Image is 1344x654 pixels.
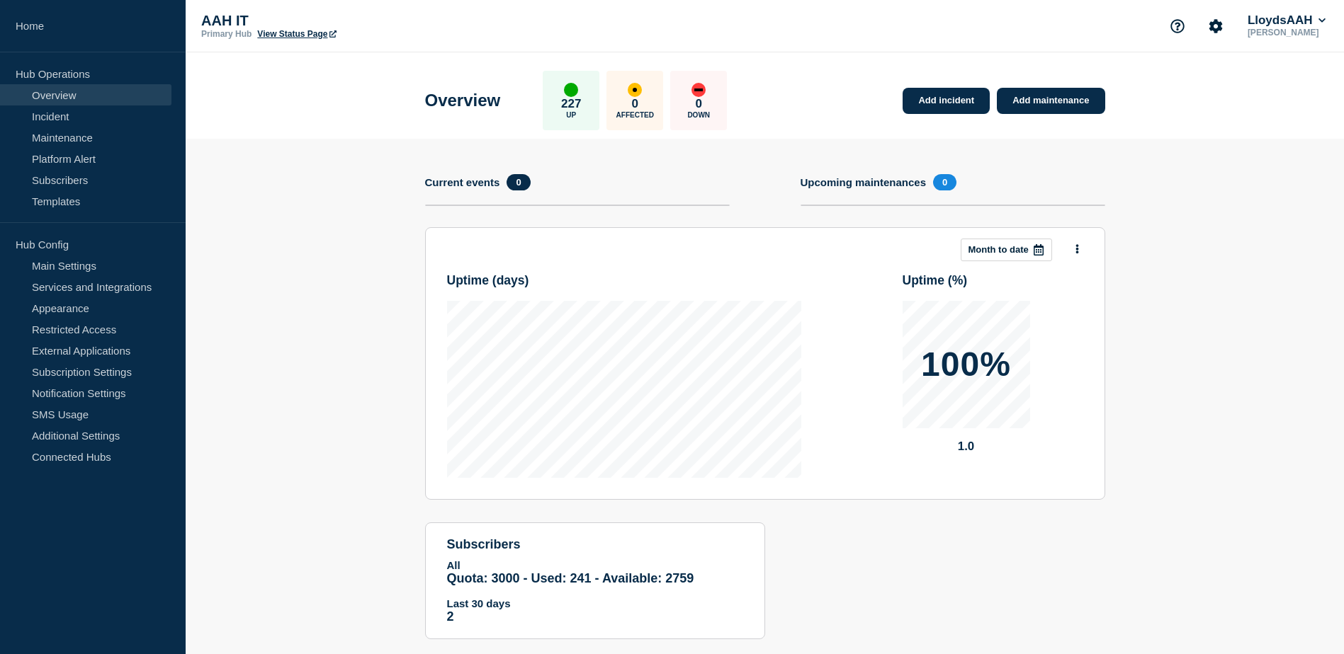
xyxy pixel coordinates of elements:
[201,29,252,39] p: Primary Hub
[447,273,529,288] h3: Uptime ( days )
[566,111,576,119] p: Up
[561,97,581,111] p: 227
[564,83,578,97] div: up
[997,88,1105,114] a: Add maintenance
[201,13,485,29] p: AAH IT
[507,174,530,190] span: 0
[696,97,702,111] p: 0
[961,239,1052,261] button: Month to date
[687,111,710,119] p: Down
[1245,28,1328,38] p: [PERSON_NAME]
[969,244,1029,255] p: Month to date
[257,29,336,39] a: View Status Page
[1201,11,1231,41] button: Account settings
[903,440,1030,454] p: 1.0
[921,348,1011,381] p: 100%
[903,273,968,288] h3: Uptime ( % )
[447,571,694,585] span: Quota: 3000 - Used: 241 - Available: 2759
[447,597,743,609] p: Last 30 days
[425,91,501,110] h1: Overview
[616,111,654,119] p: Affected
[691,83,706,97] div: down
[628,83,642,97] div: affected
[632,97,638,111] p: 0
[903,88,990,114] a: Add incident
[425,176,500,188] h4: Current events
[447,609,743,624] p: 2
[447,559,743,571] p: All
[447,537,743,552] h4: subscribers
[801,176,927,188] h4: Upcoming maintenances
[1163,11,1192,41] button: Support
[1245,13,1328,28] button: LloydsAAH
[933,174,956,190] span: 0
